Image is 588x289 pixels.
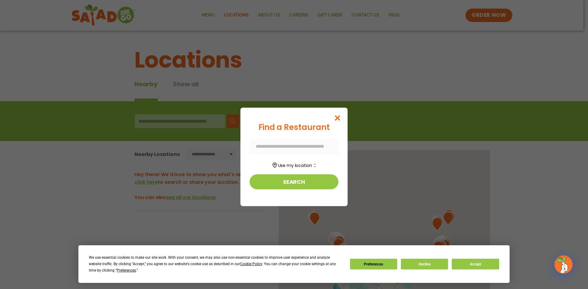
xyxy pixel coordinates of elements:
button: Use my location [250,161,338,169]
button: Close modal [328,108,348,128]
div: Cookie Consent Prompt [78,245,510,283]
button: Decline [401,259,448,269]
span: Preferences [117,268,136,272]
button: Preferences [350,259,397,269]
button: Search [250,174,338,189]
img: wpChatIcon [555,256,572,273]
div: Find a Restaurant [250,121,338,133]
div: We use essential cookies to make our site work. With your consent, we may also use non-essential ... [89,254,342,274]
button: Accept [452,259,499,269]
span: Cookie Policy [240,262,262,266]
